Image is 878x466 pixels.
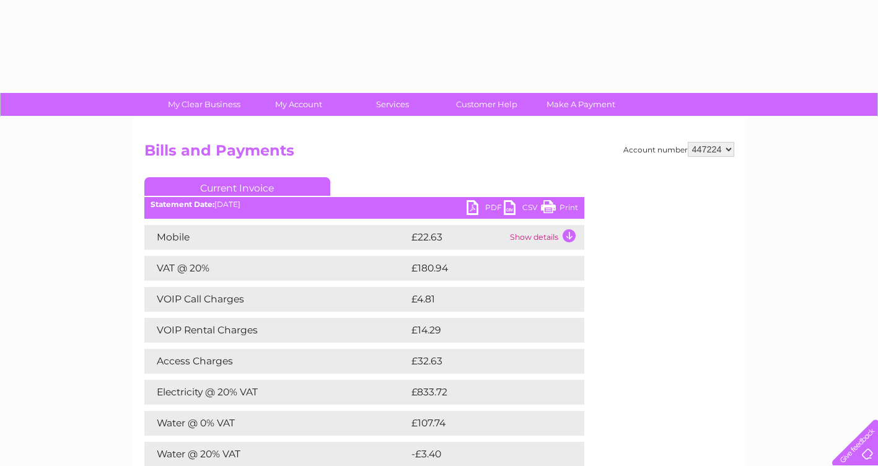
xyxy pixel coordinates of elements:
[144,318,408,343] td: VOIP Rental Charges
[144,225,408,250] td: Mobile
[144,411,408,436] td: Water @ 0% VAT
[144,349,408,374] td: Access Charges
[144,142,734,165] h2: Bills and Payments
[151,200,214,209] b: Statement Date:
[541,200,578,218] a: Print
[504,200,541,218] a: CSV
[341,93,444,116] a: Services
[507,225,584,250] td: Show details
[408,411,561,436] td: £107.74
[467,200,504,218] a: PDF
[408,318,558,343] td: £14.29
[408,256,562,281] td: £180.94
[144,177,330,196] a: Current Invoice
[153,93,255,116] a: My Clear Business
[144,380,408,405] td: Electricity @ 20% VAT
[247,93,349,116] a: My Account
[144,256,408,281] td: VAT @ 20%
[530,93,632,116] a: Make A Payment
[436,93,538,116] a: Customer Help
[408,349,559,374] td: £32.63
[408,287,554,312] td: £4.81
[408,225,507,250] td: £22.63
[408,380,562,405] td: £833.72
[623,142,734,157] div: Account number
[144,200,584,209] div: [DATE]
[144,287,408,312] td: VOIP Call Charges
